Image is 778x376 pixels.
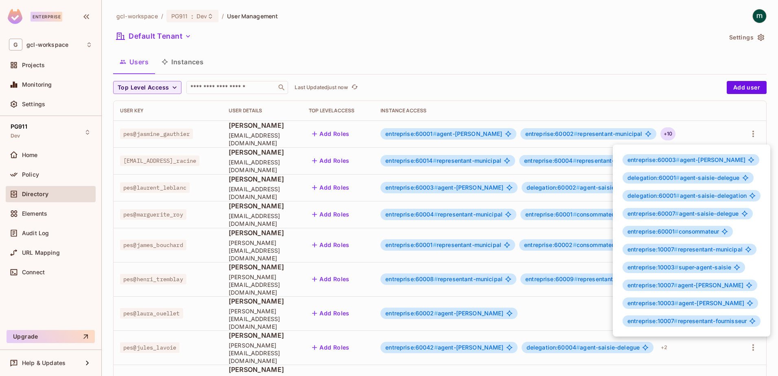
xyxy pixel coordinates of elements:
span: entreprise:60003 [627,156,680,163]
span: agent-[PERSON_NAME] [627,157,745,163]
span: # [675,264,678,271]
span: delegation:60001 [627,192,680,199]
span: # [674,246,677,253]
span: entreprise:10007 [627,282,678,289]
span: # [674,282,677,289]
span: super-agent-saisie [627,264,731,271]
span: entreprise:10007 [627,317,678,324]
span: # [676,156,680,163]
span: # [676,174,680,181]
span: # [676,192,680,199]
span: agent-[PERSON_NAME] [627,300,744,306]
span: # [675,210,679,217]
span: representant-fournisseur [627,318,747,324]
span: agent-[PERSON_NAME] [627,282,743,289]
span: agent-saisie-delegation [627,192,747,199]
span: entreprise:60001 [627,228,679,235]
span: entreprise:10003 [627,264,679,271]
span: # [674,317,677,324]
span: agent-saisie-delegue [627,175,740,181]
span: agent-saisie-delegue [627,210,739,217]
span: entreprise:10007 [627,246,678,253]
span: delegation:60001 [627,174,680,181]
span: # [675,299,678,306]
span: entreprise:10003 [627,299,679,306]
span: representant-municipal [627,246,743,253]
span: entreprise:60007 [627,210,679,217]
span: # [675,228,678,235]
span: consommateur [627,228,719,235]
